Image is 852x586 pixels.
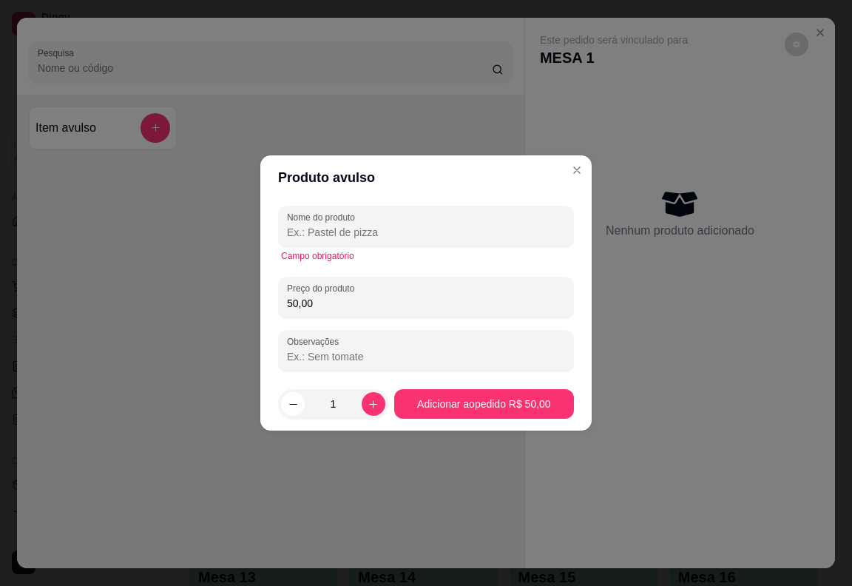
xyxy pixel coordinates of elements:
label: Nome do produto [287,211,360,223]
input: Preço do produto [287,296,565,311]
header: Produto avulso [260,155,592,200]
div: Campo obrigatório [281,250,571,262]
button: Close [565,158,589,182]
label: Preço do produto [287,282,359,294]
input: Nome do produto [287,225,565,240]
button: decrease-product-quantity [281,392,305,416]
button: Adicionar aopedido R$ 50,00 [394,389,574,419]
label: Observações [287,335,344,348]
input: Observações [287,349,565,364]
button: increase-product-quantity [362,392,385,416]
